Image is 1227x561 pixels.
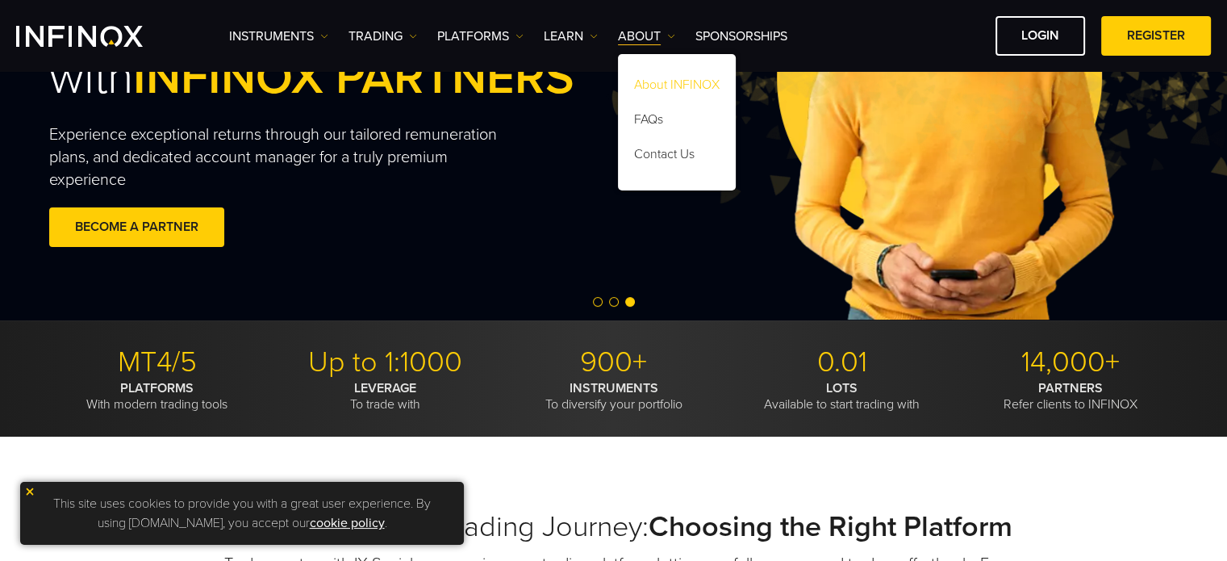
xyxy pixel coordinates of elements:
[49,124,528,191] p: Experience exceptional returns through our tailored remuneration plans, and dedicated account man...
[618,27,675,46] a: ABOUT
[734,380,950,412] p: Available to start trading with
[593,297,603,307] span: Go to slide 1
[625,297,635,307] span: Go to slide 3
[49,345,265,380] p: MT4/5
[826,380,858,396] strong: LOTS
[618,140,736,174] a: Contact Us
[24,486,35,497] img: yellow close icon
[16,26,181,47] a: INFINOX Logo
[310,515,385,531] a: cookie policy
[1038,380,1103,396] strong: PARTNERS
[120,380,194,396] strong: PLATFORMS
[618,70,736,105] a: About INFINOX
[962,345,1179,380] p: 14,000+
[570,380,658,396] strong: INSTRUMENTS
[49,380,265,412] p: With modern trading tools
[278,345,494,380] p: Up to 1:1000
[734,345,950,380] p: 0.01
[649,509,1012,544] strong: Choosing the Right Platform
[506,380,722,412] p: To diversify your portfolio
[229,27,328,46] a: Instruments
[695,27,787,46] a: SPONSORSHIPS
[609,297,619,307] span: Go to slide 2
[278,380,494,412] p: To trade with
[354,380,416,396] strong: LEVERAGE
[133,48,574,107] span: INFINOX PARTNERS
[49,509,1179,545] h2: Empowering Your Trading Journey:
[348,27,417,46] a: TRADING
[962,380,1179,412] p: Refer clients to INFINOX
[544,27,598,46] a: Learn
[506,345,722,380] p: 900+
[618,105,736,140] a: FAQs
[1101,16,1211,56] a: REGISTER
[437,27,524,46] a: PLATFORMS
[49,207,224,247] a: BECOME A PARTNER
[995,16,1085,56] a: LOGIN
[28,490,456,537] p: This site uses cookies to provide you with a great user experience. By using [DOMAIN_NAME], you a...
